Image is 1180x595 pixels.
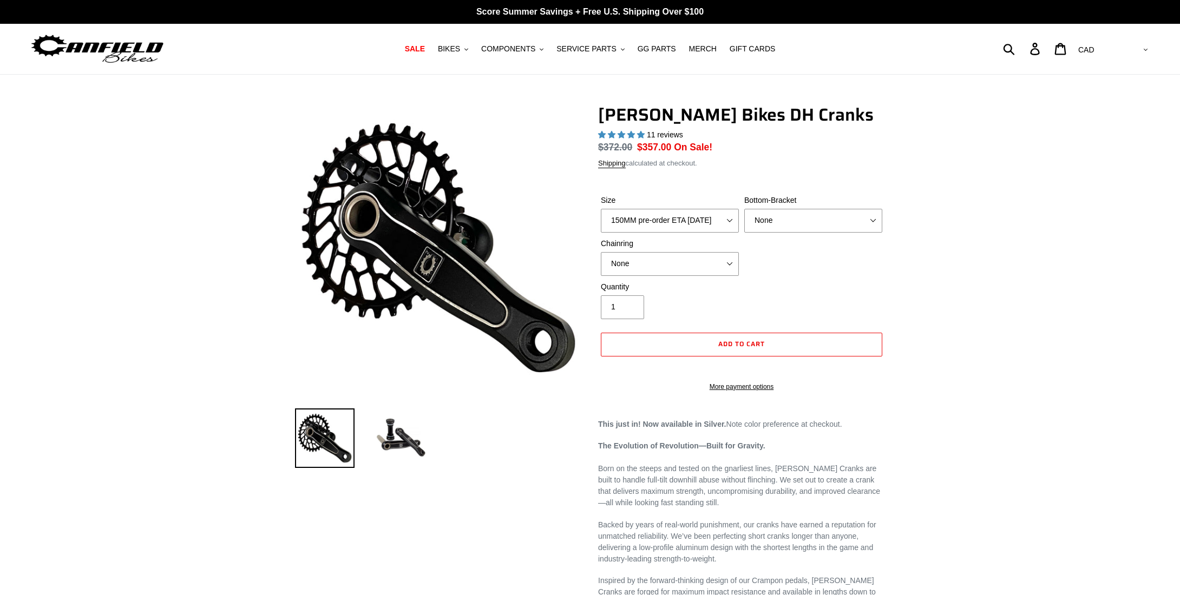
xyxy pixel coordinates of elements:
[647,130,683,139] span: 11 reviews
[601,333,882,356] button: Add to cart
[432,42,474,56] button: BIKES
[598,142,632,153] s: $372.00
[1009,37,1037,61] input: Search
[295,408,355,468] img: Load image into Gallery viewer, Canfield Bikes DH Cranks
[598,159,626,168] a: Shipping
[598,420,726,428] strong: This just in! Now available in Silver.
[730,44,776,54] span: GIFT CARDS
[556,44,616,54] span: SERVICE PARTS
[399,42,430,56] a: SALE
[598,130,647,139] span: 4.91 stars
[598,440,885,508] p: Born on the steeps and tested on the gnarliest lines, [PERSON_NAME] Cranks are built to handle fu...
[476,42,549,56] button: COMPONENTS
[674,140,712,154] span: On Sale!
[689,44,717,54] span: MERCH
[30,32,165,66] img: Canfield Bikes
[601,382,882,392] a: More payment options
[724,42,781,56] a: GIFT CARDS
[405,44,425,54] span: SALE
[438,44,460,54] span: BIKES
[601,238,739,249] label: Chainring
[632,42,681,56] a: GG PARTS
[638,44,676,54] span: GG PARTS
[601,281,739,293] label: Quantity
[744,195,882,206] label: Bottom-Bracket
[718,339,765,349] span: Add to cart
[551,42,630,56] button: SERVICE PARTS
[598,104,885,125] h1: [PERSON_NAME] Bikes DH Cranks
[481,44,535,54] span: COMPONENTS
[598,158,885,169] div: calculated at checkout.
[598,519,885,565] p: Backed by years of real-world punishment, our cranks have earned a reputation for unmatched relia...
[684,42,722,56] a: MERCH
[598,419,885,430] p: Note color preference at checkout.
[371,408,430,468] img: Load image into Gallery viewer, Canfield Bikes DH Cranks
[637,142,671,153] span: $357.00
[601,195,739,206] label: Size
[598,441,765,450] strong: The Evolution of Revolution—Built for Gravity.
